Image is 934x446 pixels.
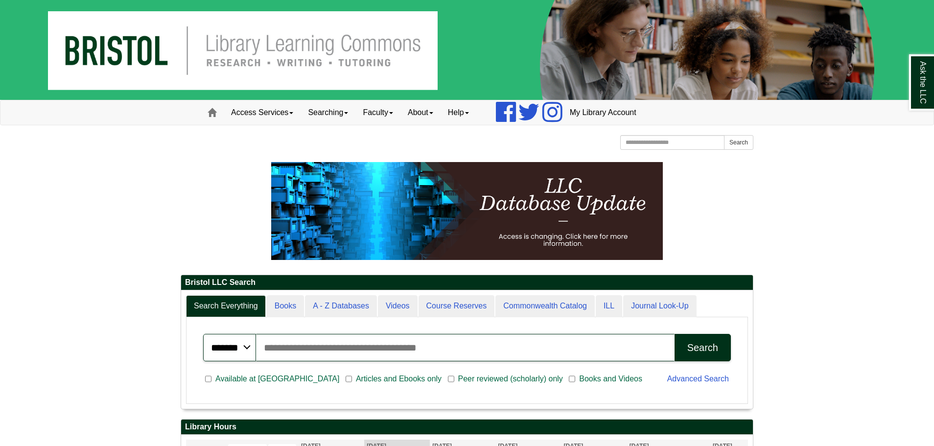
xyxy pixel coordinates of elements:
[267,295,304,317] a: Books
[575,373,646,385] span: Books and Videos
[569,375,575,383] input: Books and Videos
[211,373,343,385] span: Available at [GEOGRAPHIC_DATA]
[181,275,753,290] h2: Bristol LLC Search
[667,375,729,383] a: Advanced Search
[305,295,377,317] a: A - Z Databases
[346,375,352,383] input: Articles and Ebooks only
[355,100,400,125] a: Faculty
[301,100,355,125] a: Searching
[224,100,301,125] a: Access Services
[181,420,753,435] h2: Library Hours
[378,295,418,317] a: Videos
[271,162,663,260] img: HTML tutorial
[186,295,266,317] a: Search Everything
[596,295,622,317] a: ILL
[454,373,567,385] span: Peer reviewed (scholarly) only
[448,375,454,383] input: Peer reviewed (scholarly) only
[495,295,595,317] a: Commonwealth Catalog
[623,295,696,317] a: Journal Look-Up
[687,342,718,353] div: Search
[205,375,211,383] input: Available at [GEOGRAPHIC_DATA]
[419,295,495,317] a: Course Reserves
[562,100,644,125] a: My Library Account
[675,334,731,361] button: Search
[724,135,753,150] button: Search
[352,373,445,385] span: Articles and Ebooks only
[441,100,476,125] a: Help
[400,100,441,125] a: About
